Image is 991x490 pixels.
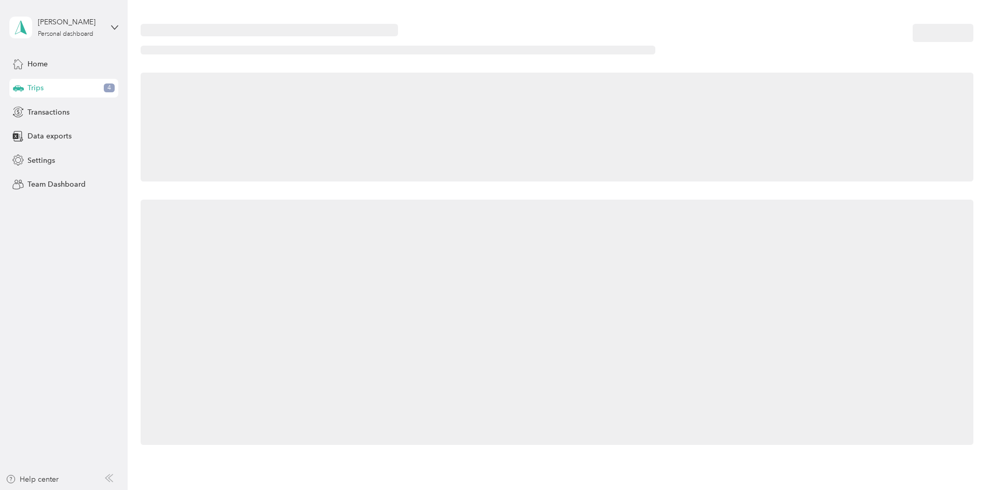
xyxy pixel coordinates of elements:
[27,131,72,142] span: Data exports
[27,82,44,93] span: Trips
[27,155,55,166] span: Settings
[27,179,86,190] span: Team Dashboard
[38,17,103,27] div: [PERSON_NAME]
[104,83,115,93] span: 4
[27,107,70,118] span: Transactions
[38,31,93,37] div: Personal dashboard
[933,432,991,490] iframe: Everlance-gr Chat Button Frame
[27,59,48,69] span: Home
[6,474,59,485] button: Help center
